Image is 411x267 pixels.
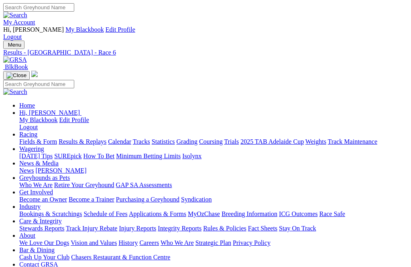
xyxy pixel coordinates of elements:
a: My Account [3,19,35,26]
a: Bookings & Scratchings [19,210,82,217]
a: Careers [139,239,159,246]
div: Bar & Dining [19,254,408,261]
a: ICG Outcomes [279,210,317,217]
img: Search [3,12,27,19]
span: Hi, [PERSON_NAME] [19,109,80,116]
a: Stay On Track [279,225,316,232]
div: Wagering [19,153,408,160]
a: History [118,239,138,246]
a: Strategic Plan [195,239,231,246]
a: MyOzChase [188,210,220,217]
div: Hi, [PERSON_NAME] [19,116,408,131]
a: News [19,167,34,174]
a: BlkBook [3,63,28,70]
a: SUREpick [54,153,81,159]
button: Toggle navigation [3,71,30,80]
a: Become a Trainer [69,196,114,203]
div: Greyhounds as Pets [19,181,408,189]
a: Wagering [19,145,44,152]
a: My Blackbook [65,26,104,33]
div: My Account [3,26,408,41]
a: Bar & Dining [19,247,55,253]
a: Coursing [199,138,223,145]
a: Get Involved [19,189,53,196]
div: News & Media [19,167,408,174]
a: Statistics [152,138,175,145]
a: Minimum Betting Limits [116,153,181,159]
a: Hi, [PERSON_NAME] [19,109,81,116]
a: Track Injury Rebate [66,225,117,232]
a: My Blackbook [19,116,58,123]
a: Results & Replays [59,138,106,145]
a: Breeding Information [222,210,277,217]
a: [PERSON_NAME] [35,167,86,174]
a: GAP SA Assessments [116,181,172,188]
img: Close [6,72,26,79]
a: About [19,232,35,239]
a: Weights [305,138,326,145]
div: Care & Integrity [19,225,408,232]
a: Become an Owner [19,196,67,203]
button: Toggle navigation [3,41,24,49]
a: Cash Up Your Club [19,254,69,261]
a: Retire Your Greyhound [54,181,114,188]
a: Tracks [133,138,150,145]
span: Menu [8,42,21,48]
div: About [19,239,408,247]
a: Rules & Policies [203,225,246,232]
a: Grading [177,138,197,145]
input: Search [3,3,74,12]
a: Home [19,102,35,109]
a: Care & Integrity [19,218,62,224]
a: Chasers Restaurant & Function Centre [71,254,170,261]
a: Edit Profile [106,26,135,33]
a: Results - [GEOGRAPHIC_DATA] - Race 6 [3,49,408,56]
div: Racing [19,138,408,145]
a: News & Media [19,160,59,167]
img: Search [3,88,27,96]
a: Purchasing a Greyhound [116,196,179,203]
a: Trials [224,138,239,145]
img: GRSA [3,56,27,63]
a: Edit Profile [59,116,89,123]
span: BlkBook [5,63,28,70]
a: 2025 TAB Adelaide Cup [240,138,304,145]
a: Logout [19,124,38,130]
a: Who We Are [161,239,194,246]
a: How To Bet [83,153,115,159]
div: Get Involved [19,196,408,203]
a: Isolynx [182,153,201,159]
img: logo-grsa-white.png [31,71,38,77]
a: We Love Our Dogs [19,239,69,246]
span: Hi, [PERSON_NAME] [3,26,64,33]
a: Injury Reports [119,225,156,232]
a: Industry [19,203,41,210]
a: Integrity Reports [158,225,201,232]
a: Stewards Reports [19,225,64,232]
a: [DATE] Tips [19,153,53,159]
a: Who We Are [19,181,53,188]
a: Track Maintenance [328,138,377,145]
a: Racing [19,131,37,138]
a: Privacy Policy [233,239,271,246]
a: Applications & Forms [129,210,186,217]
div: Industry [19,210,408,218]
a: Calendar [108,138,131,145]
input: Search [3,80,74,88]
a: Greyhounds as Pets [19,174,70,181]
a: Vision and Values [71,239,117,246]
a: Schedule of Fees [83,210,127,217]
a: Fact Sheets [248,225,277,232]
a: Logout [3,33,22,40]
a: Syndication [181,196,212,203]
a: Fields & Form [19,138,57,145]
a: Race Safe [319,210,345,217]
